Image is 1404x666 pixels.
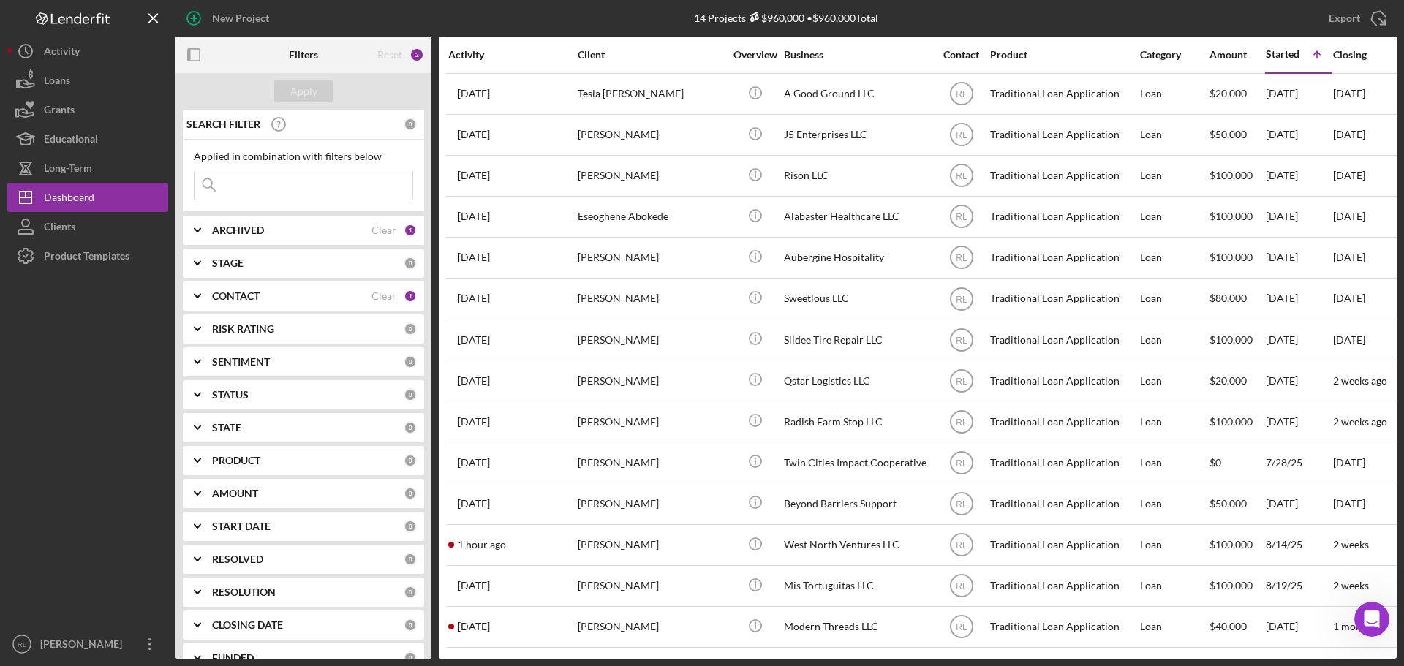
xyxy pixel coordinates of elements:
[377,49,402,61] div: Reset
[956,335,967,345] text: RL
[1209,538,1253,550] span: $100,000
[578,75,724,113] div: Tesla [PERSON_NAME]
[956,458,967,468] text: RL
[44,66,70,99] div: Loans
[18,640,27,648] text: RL
[212,290,260,302] b: CONTACT
[578,116,724,154] div: [PERSON_NAME]
[1209,620,1247,632] span: $40,000
[44,37,80,69] div: Activity
[212,389,249,401] b: STATUS
[458,457,490,469] time: 2025-08-20 16:25
[12,436,280,461] textarea: Message…
[251,461,274,485] button: Send a message…
[371,290,396,302] div: Clear
[404,355,417,368] div: 0
[458,334,490,346] time: 2025-09-16 13:58
[23,154,228,169] div: [PERSON_NAME]
[1140,608,1208,646] div: Loan
[1266,361,1332,400] div: [DATE]
[578,238,724,277] div: [PERSON_NAME]
[7,37,168,66] button: Activity
[990,156,1136,195] div: Traditional Loan Application
[1209,49,1264,61] div: Amount
[990,443,1136,482] div: Traditional Loan Application
[990,75,1136,113] div: Traditional Loan Application
[1266,608,1332,646] div: [DATE]
[1209,415,1253,428] span: $100,000
[956,417,967,427] text: RL
[7,629,168,659] button: RL[PERSON_NAME]
[1209,497,1247,510] span: $50,000
[784,402,930,441] div: Radish Farm Stop LLC
[64,198,269,284] div: I believe that is what we have set up currently, where we manually enter the information in a for...
[175,4,284,33] button: New Project
[1209,333,1253,346] span: $100,000
[7,66,168,95] a: Loans
[1140,116,1208,154] div: Loan
[990,526,1136,564] div: Traditional Loan Application
[404,454,417,467] div: 0
[956,294,967,304] text: RL
[956,253,967,263] text: RL
[1209,579,1253,591] span: $100,000
[53,189,281,293] div: I believe that is what we have set up currently, where we manually enter the information in a for...
[404,118,417,131] div: 0
[458,129,490,140] time: 2025-09-10 22:41
[42,8,65,31] img: Profile image for Christina
[1140,526,1208,564] div: Loan
[7,241,168,270] button: Product Templates
[784,361,930,400] div: Qstar Logistics LLC
[956,581,967,591] text: RL
[1209,87,1247,99] span: $20,000
[956,89,967,99] text: RL
[404,520,417,533] div: 0
[784,484,930,523] div: Beyond Barriers Support
[990,361,1136,400] div: Traditional Loan Application
[1266,116,1332,154] div: [DATE]
[578,608,724,646] div: [PERSON_NAME]
[1333,415,1387,428] time: 2 weeks ago
[23,467,34,479] button: Emoji picker
[212,521,271,532] b: START DATE
[784,526,930,564] div: West North Ventures LLC
[1209,116,1264,154] div: $50,000
[1209,292,1247,304] span: $80,000
[784,238,930,277] div: Aubergine Hospitality
[289,49,318,61] b: Filters
[956,499,967,510] text: RL
[1140,75,1208,113] div: Loan
[1140,443,1208,482] div: Loan
[290,80,317,102] div: Apply
[956,376,967,386] text: RL
[212,422,241,434] b: STATE
[1209,456,1221,469] span: $0
[1266,156,1332,195] div: [DATE]
[23,4,228,132] div: Hi [PERSON_NAME], thank you for the additional information! The credit report automation is in ou...
[1140,484,1208,523] div: Loan
[728,49,782,61] div: Overview
[404,586,417,599] div: 0
[578,197,724,236] div: Eseoghene Abokede
[1266,320,1332,359] div: [DATE]
[1140,49,1208,61] div: Category
[93,467,105,479] button: Start recording
[12,189,281,305] div: Ryan says…
[1266,75,1332,113] div: [DATE]
[990,197,1136,236] div: Traditional Loan Application
[990,608,1136,646] div: Traditional Loan Application
[71,18,100,33] p: Active
[784,197,930,236] div: Alabaster Healthcare LLC
[1140,361,1208,400] div: Loan
[1329,4,1360,33] div: Export
[990,49,1136,61] div: Product
[1266,279,1332,318] div: [DATE]
[784,156,930,195] div: Rison LLC
[44,95,75,128] div: Grants
[1140,402,1208,441] div: Loan
[578,402,724,441] div: [PERSON_NAME]
[404,421,417,434] div: 0
[990,320,1136,359] div: Traditional Loan Application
